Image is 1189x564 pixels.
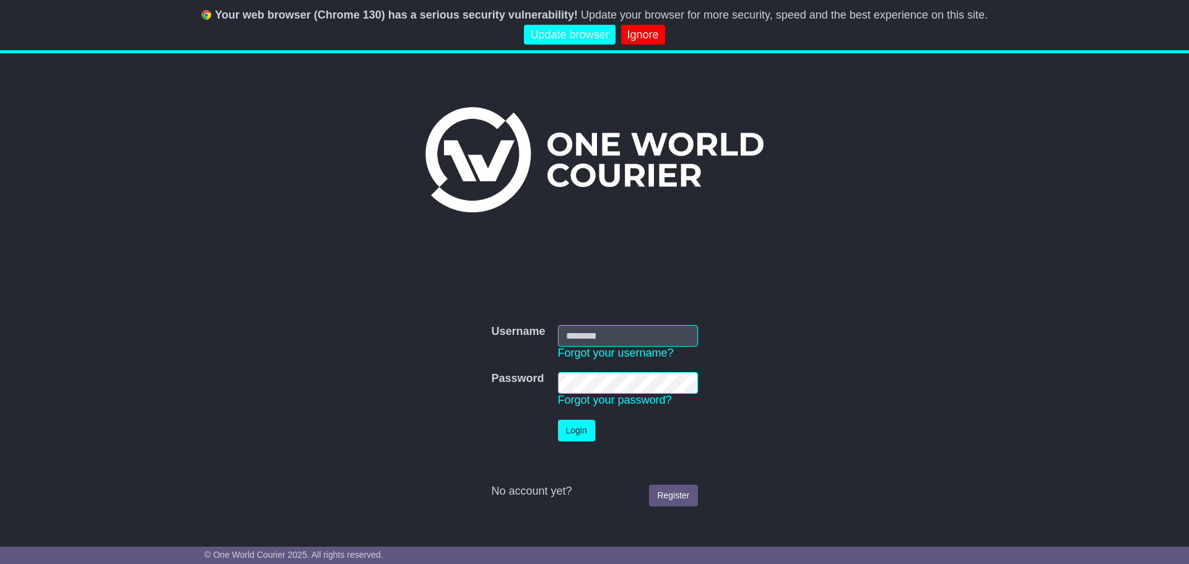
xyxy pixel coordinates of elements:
[204,550,383,560] span: © One World Courier 2025. All rights reserved.
[558,394,672,406] a: Forgot your password?
[558,347,674,359] a: Forgot your username?
[621,25,665,45] a: Ignore
[491,372,544,386] label: Password
[491,325,545,339] label: Username
[524,25,615,45] a: Update browser
[558,420,595,441] button: Login
[491,485,697,498] div: No account yet?
[581,9,988,21] span: Update your browser for more security, speed and the best experience on this site.
[649,485,697,506] a: Register
[425,107,764,212] img: One World
[215,9,578,21] b: Your web browser (Chrome 130) has a serious security vulnerability!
